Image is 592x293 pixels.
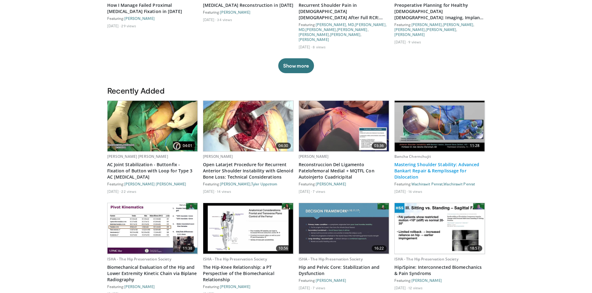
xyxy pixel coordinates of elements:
img: 48f6f21f-43ea-44b1-a4e1-5668875d038e.620x360_q85_upscale.jpg [299,101,389,151]
li: [DATE] [394,285,408,290]
h3: Recently Added [107,86,485,95]
a: 18:57 [395,203,485,254]
li: 9 views [408,39,421,44]
div: Featuring: [107,181,198,186]
a: [PERSON_NAME] [316,182,346,186]
a: [PERSON_NAME] [299,154,329,159]
a: [PERSON_NAME], MD [316,22,354,27]
li: 14 views [217,189,231,194]
a: ISHA - The Hip Preservation Society [107,256,171,262]
div: Featuring: [203,284,294,289]
div: Featuring: , [203,181,294,186]
img: 0bdaa4eb-40dd-479d-bd02-e24569e50eb5.620x360_q85_upscale.jpg [395,203,485,254]
a: Hip/Spine: Interconnected Biomechanics & Pain Syndroms [394,264,485,277]
a: [MEDICAL_DATA] Reconstruction in [DATE] [203,2,294,8]
span: 03:36 [372,143,387,149]
li: [DATE] [394,39,408,44]
span: 04:01 [180,143,195,149]
a: [PERSON_NAME] [299,37,329,42]
a: [PERSON_NAME] [316,278,346,282]
div: Featuring: [394,278,485,283]
a: [PERSON_NAME] [411,278,442,282]
span: 04:30 [276,143,291,149]
a: Recurrent Shoulder Pain in [DEMOGRAPHIC_DATA] [DEMOGRAPHIC_DATA] After Full RCR: Assessing Potent... [299,2,389,21]
li: [DATE] [107,23,121,28]
a: [PERSON_NAME] [220,284,250,289]
span: 16:22 [372,245,387,251]
a: [PERSON_NAME] [330,32,360,37]
a: [PERSON_NAME] [394,32,425,37]
img: c2f644dc-a967-485d-903d-283ce6bc3929.620x360_q85_upscale.jpg [108,101,198,151]
a: [PERSON_NAME] [411,22,442,27]
a: Wachirawit Penrat [443,182,475,186]
a: Open Latarjet Procedure for Recurrent Anterior Shoulder Instability with Glenoid Bone Loss: Techn... [203,162,294,180]
li: [DATE] [299,285,312,290]
div: Featuring: , [394,181,485,186]
a: 16:22 [299,203,389,254]
a: 10:56 [203,203,293,254]
a: [PERSON_NAME] [299,32,329,37]
span: 10:56 [276,245,291,251]
span: 18:57 [467,245,482,251]
a: [PERSON_NAME] [PERSON_NAME] [107,154,168,159]
li: 7 views [313,189,325,194]
a: Reconstruccion Del Ligamento Patelofemoral Medial + MQTFL Con Autoinjerto Cuadricipital [299,162,389,180]
a: ISHA - The Hip Preservation Society [394,256,458,262]
li: 22 views [121,189,136,194]
div: Featuring: [299,278,389,283]
div: Featuring: [107,284,198,289]
div: Featuring: , , , , [394,22,485,37]
a: Tyler Uppstrom [251,182,277,186]
a: [PERSON_NAME] [305,27,336,32]
a: [PERSON_NAME] [426,27,456,32]
li: 16 views [408,189,422,194]
a: Biomechanical Evaluation of the Hip and Lower Extremity Kinetic Chain via Biplane Radiography [107,264,198,283]
a: 04:01 [108,101,198,151]
li: 34 views [217,17,232,22]
a: [PERSON_NAME] [PERSON_NAME] [124,182,186,186]
a: How I Manage Failed Proximal [MEDICAL_DATA] Fixation in [DATE] [107,2,198,15]
a: ISHA - The Hip Preservation Society [299,256,363,262]
a: Wachirawit Penrat [411,182,443,186]
li: [DATE] [107,189,121,194]
a: [PERSON_NAME] [220,182,250,186]
a: 11:28 [395,101,485,151]
li: 7 views [313,285,325,290]
li: [DATE] [203,189,216,194]
li: [DATE] [299,189,312,194]
a: AC Joint Stabilization - Buttonfix - Fixation of Button with Loop for Type 3 AC [MEDICAL_DATA] [107,162,198,180]
a: [PERSON_NAME], MD [299,22,387,32]
li: [DATE] [203,17,216,22]
a: Mastering Shoulder Stability: Advanced Bankart Repair & Remplissage for Dislocation [394,162,485,180]
li: [DATE] [299,44,312,49]
button: Show more [278,58,314,73]
span: 11:28 [467,143,482,149]
img: f98fa5b6-d79e-4118-8ddc-4ffabcff162a.620x360_q85_upscale.jpg [299,203,389,254]
img: 12bfd8a1-61c9-4857-9f26-c8a25e8997c8.620x360_q85_upscale.jpg [395,101,485,151]
div: Featuring: [107,16,198,21]
a: Hip and Pelvic Core: Stabilization and Dysfunction [299,264,389,277]
a: 03:36 [299,101,389,151]
a: The Hip-Knee Relationship: a PT Perspective of the Biomechanical Relationship [203,264,294,283]
a: Bancha Chernchujit [394,154,431,159]
div: Featuring: , , , , , , [299,22,389,42]
img: 292c1307-4274-4cce-a4ae-b6cd8cf7e8aa.620x360_q85_upscale.jpg [203,203,293,254]
img: 6da35c9a-c555-4f75-a3af-495e0ca8239f.620x360_q85_upscale.jpg [108,203,198,254]
a: [PERSON_NAME] [337,27,367,32]
a: Preoperative Planning for Healthy [DEMOGRAPHIC_DATA] [DEMOGRAPHIC_DATA]: Imaging, Implant Choice ... [394,2,485,21]
li: [DATE] [394,189,408,194]
div: Featuring: [299,181,389,186]
a: 11:38 [108,203,198,254]
a: [PERSON_NAME] [124,284,155,289]
a: ISHA - The Hip Preservation Society [203,256,267,262]
a: [PERSON_NAME] [203,154,233,159]
div: Featuring: [203,10,294,15]
a: [PERSON_NAME] [220,10,250,14]
li: 29 views [121,23,136,28]
a: 04:30 [203,101,293,151]
li: 12 views [408,285,423,290]
a: [PERSON_NAME] [394,27,425,32]
img: 2b2da37e-a9b6-423e-b87e-b89ec568d167.620x360_q85_upscale.jpg [203,101,293,151]
a: [PERSON_NAME] [124,16,155,20]
li: 8 views [313,44,326,49]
